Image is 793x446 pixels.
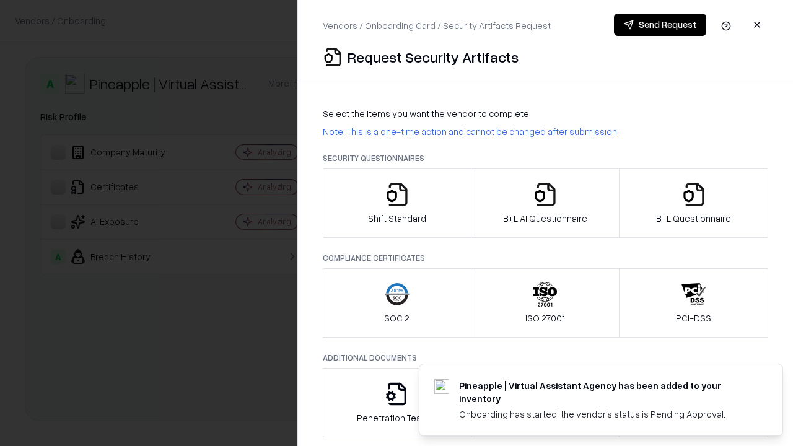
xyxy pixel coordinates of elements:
[503,212,587,225] p: B+L AI Questionnaire
[619,168,768,238] button: B+L Questionnaire
[323,368,471,437] button: Penetration Testing
[676,312,711,325] p: PCI-DSS
[656,212,731,225] p: B+L Questionnaire
[357,411,437,424] p: Penetration Testing
[471,268,620,338] button: ISO 27001
[323,125,768,138] p: Note: This is a one-time action and cannot be changed after submission.
[459,408,753,421] div: Onboarding has started, the vendor's status is Pending Approval.
[323,268,471,338] button: SOC 2
[434,379,449,394] img: trypineapple.com
[471,168,620,238] button: B+L AI Questionnaire
[614,14,706,36] button: Send Request
[323,107,768,120] p: Select the items you want the vendor to complete:
[323,352,768,363] p: Additional Documents
[384,312,410,325] p: SOC 2
[323,168,471,238] button: Shift Standard
[459,379,753,405] div: Pineapple | Virtual Assistant Agency has been added to your inventory
[619,268,768,338] button: PCI-DSS
[323,19,551,32] p: Vendors / Onboarding Card / Security Artifacts Request
[348,47,519,67] p: Request Security Artifacts
[525,312,565,325] p: ISO 27001
[323,153,768,164] p: Security Questionnaires
[368,212,426,225] p: Shift Standard
[323,253,768,263] p: Compliance Certificates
